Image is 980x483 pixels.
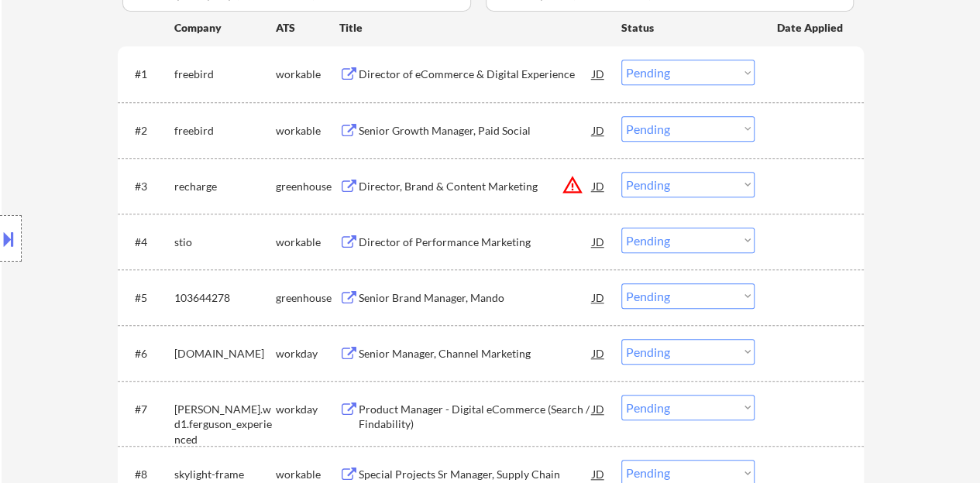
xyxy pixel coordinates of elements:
[339,20,607,36] div: Title
[591,116,607,144] div: JD
[359,123,593,139] div: Senior Growth Manager, Paid Social
[621,13,755,41] div: Status
[276,346,339,361] div: workday
[591,395,607,423] div: JD
[135,467,162,482] div: #8
[777,20,845,36] div: Date Applied
[276,123,339,139] div: workable
[135,402,162,417] div: #7
[174,402,276,447] div: [PERSON_NAME].wd1.ferguson_experienced
[276,235,339,250] div: workable
[562,174,583,196] button: warning_amber
[276,290,339,306] div: greenhouse
[359,402,593,432] div: Product Manager - Digital eCommerce (Search / Findability)
[591,172,607,200] div: JD
[276,67,339,82] div: workable
[276,179,339,194] div: greenhouse
[174,67,276,82] div: freebird
[174,20,276,36] div: Company
[174,467,276,482] div: skylight-frame
[591,283,607,311] div: JD
[591,228,607,255] div: JD
[359,346,593,361] div: Senior Manager, Channel Marketing
[135,67,162,82] div: #1
[591,60,607,87] div: JD
[276,467,339,482] div: workable
[591,339,607,367] div: JD
[359,290,593,306] div: Senior Brand Manager, Mando
[276,20,339,36] div: ATS
[359,235,593,250] div: Director of Performance Marketing
[359,67,593,82] div: Director of eCommerce & Digital Experience
[276,402,339,417] div: workday
[359,179,593,194] div: Director, Brand & Content Marketing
